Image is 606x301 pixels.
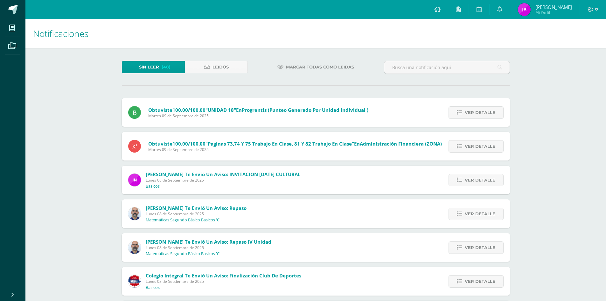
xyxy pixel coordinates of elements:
span: 100.00/100.00 [172,107,205,113]
span: [PERSON_NAME] te envió un aviso: INVITACIÓN [DATE] CULTURAL [146,171,300,177]
span: Leídos [212,61,229,73]
span: Administración Financiera (ZONA) [360,140,442,147]
span: Lunes 08 de Septiembre de 2025 [146,211,247,217]
img: 25a107f0461d339fca55307c663570d2.png [128,241,141,254]
p: Matemáticas Segundo Básico Basicos 'C' [146,251,220,256]
a: Leídos [185,61,248,73]
span: Ver detalle [465,242,495,254]
input: Busca una notificación aquí [384,61,510,74]
a: Marcar todas como leídas [269,61,362,73]
span: Ver detalle [465,174,495,186]
span: Obtuviste en [148,107,368,113]
span: Obtuviste en [148,140,442,147]
p: Matemáticas Segundo Básico Basicos 'C' [146,218,220,223]
span: Ver detalle [465,107,495,118]
span: [PERSON_NAME] [535,4,572,10]
span: Sin leer [139,61,159,73]
span: Martes 09 de Septiembre de 2025 [148,147,442,152]
img: 3d8ecf278a7f74c562a74fe44b321cd5.png [128,275,141,288]
span: Notificaciones [33,27,88,39]
a: Sin leer(48) [122,61,185,73]
span: 100.00/100.00 [172,140,205,147]
img: 49dcc5f07bc63dd4e845f3f2a9293567.png [128,174,141,186]
span: (48) [162,61,171,73]
span: Martes 09 de Septiembre de 2025 [148,113,368,118]
span: "UNIDAD 18" [205,107,236,113]
span: Lunes 08 de Septiembre de 2025 [146,279,301,284]
span: Colegio Integral te envió un aviso: Finalización Club de Deportes [146,272,301,279]
span: Lunes 08 de Septiembre de 2025 [146,177,300,183]
p: Basicos [146,285,160,290]
img: 25a107f0461d339fca55307c663570d2.png [128,207,141,220]
span: Ver detalle [465,208,495,220]
span: Progrentis (Punteo generado por unidad individual ) [242,107,368,113]
span: [PERSON_NAME] te envió un aviso: Repaso IV Unidad [146,239,271,245]
span: "paginas 73,74 y 75 trabajo en clase, 81 y 82 trabajo en clase" [205,140,354,147]
span: Ver detalle [465,276,495,287]
img: 88bbafd80b5154b0023eaac9f0918ef9.png [518,3,531,16]
span: [PERSON_NAME] te envió un aviso: Repaso [146,205,247,211]
p: Basicos [146,184,160,189]
span: Mi Perfil [535,10,572,15]
span: Ver detalle [465,140,495,152]
span: Lunes 08 de Septiembre de 2025 [146,245,271,250]
span: Marcar todas como leídas [286,61,354,73]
